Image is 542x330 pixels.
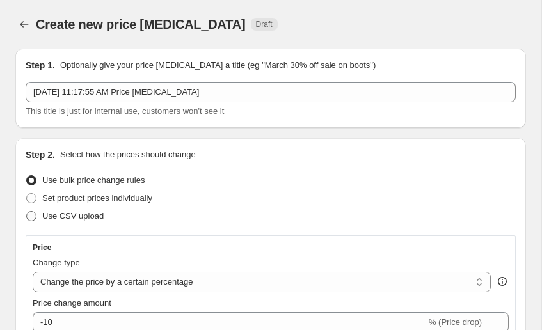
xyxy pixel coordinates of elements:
[42,175,145,185] span: Use bulk price change rules
[26,82,516,102] input: 30% off holiday sale
[496,275,509,288] div: help
[60,148,196,161] p: Select how the prices should change
[60,59,376,72] p: Optionally give your price [MEDICAL_DATA] a title (eg "March 30% off sale on boots")
[256,19,273,29] span: Draft
[429,317,482,327] span: % (Price drop)
[33,258,80,267] span: Change type
[26,148,55,161] h2: Step 2.
[33,298,111,308] span: Price change amount
[42,193,152,203] span: Set product prices individually
[33,242,51,253] h3: Price
[26,59,55,72] h2: Step 1.
[15,15,33,33] button: Price change jobs
[26,106,224,116] span: This title is just for internal use, customers won't see it
[36,17,246,31] span: Create new price [MEDICAL_DATA]
[42,211,104,221] span: Use CSV upload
